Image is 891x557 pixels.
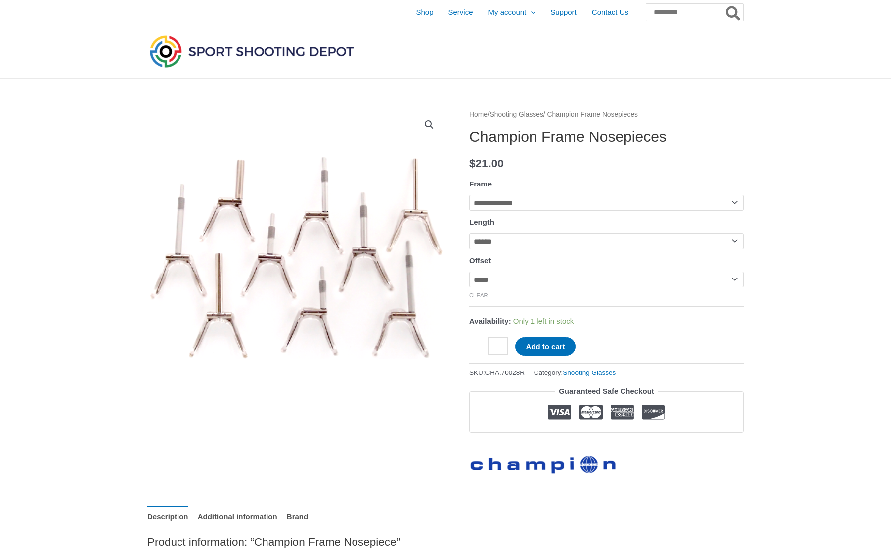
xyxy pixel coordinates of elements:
[469,256,491,265] label: Offset
[469,317,511,325] span: Availability:
[147,506,188,527] a: Description
[485,369,525,376] span: CHA.70028R
[469,128,744,146] h1: Champion Frame Nosepieces
[488,337,508,355] input: Product quantity
[147,535,744,549] h2: Product information: “Champion Frame Nosepiece”
[469,157,476,170] span: $
[469,108,744,121] nav: Breadcrumb
[469,292,488,298] a: Clear options
[469,111,488,118] a: Home
[513,317,574,325] span: Only 1 left in stock
[469,448,619,476] a: Champion
[534,367,616,379] span: Category:
[563,369,616,376] a: Shooting Glasses
[469,367,525,379] span: SKU:
[469,218,494,226] label: Length
[555,384,658,398] legend: Guaranteed Safe Checkout
[147,108,445,407] img: Nasenstege
[198,506,277,527] a: Additional information
[490,111,543,118] a: Shooting Glasses
[469,157,504,170] bdi: 21.00
[287,506,308,527] a: Brand
[147,33,356,70] img: Sport Shooting Depot
[724,4,743,21] button: Search
[515,337,575,356] button: Add to cart
[420,116,438,134] a: View full-screen image gallery
[469,180,492,188] label: Frame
